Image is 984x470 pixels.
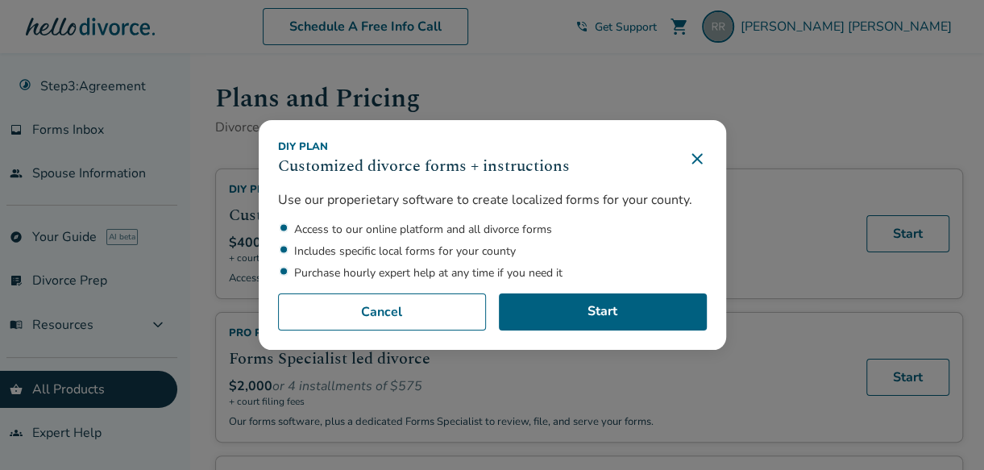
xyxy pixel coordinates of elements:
[294,265,707,281] li: Purchase hourly expert help at any time if you need it
[278,154,570,178] h3: Customized divorce forms + instructions
[278,139,570,154] div: DIY Plan
[903,393,984,470] iframe: Chat Widget
[278,293,486,331] button: Cancel
[499,293,707,331] a: Start
[278,191,707,209] p: Use our properietary software to create localized forms for your county.
[294,243,707,259] li: Includes specific local forms for your county
[294,222,707,237] li: Access to our online platform and all divorce forms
